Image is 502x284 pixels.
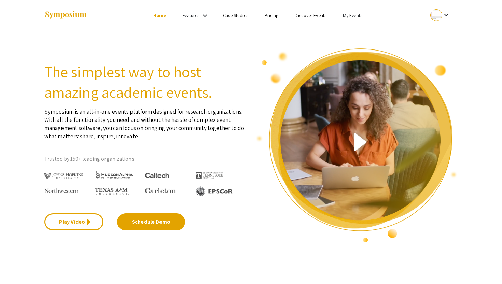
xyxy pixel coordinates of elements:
[44,102,246,140] p: Symposium is an all-in-one events platform designed for research organizations. With all the func...
[145,188,176,194] img: Carleton
[423,8,458,23] button: Expand account dropdown
[183,12,200,18] a: Features
[95,188,129,195] img: Texas A&M University
[295,12,326,18] a: Discover Events
[145,173,169,179] img: Caltech
[153,12,166,18] a: Home
[117,213,185,230] a: Schedule Demo
[196,186,233,196] img: EPSCOR
[256,48,458,243] img: video overview of Symposium
[196,172,223,179] img: The University of Tennessee
[95,171,134,179] img: HudsonAlpha
[223,12,248,18] a: Case Studies
[442,11,450,19] mat-icon: Expand account dropdown
[44,213,103,230] a: Play Video
[44,154,246,164] p: Trusted by 150+ leading organizations
[44,173,83,179] img: Johns Hopkins University
[5,253,29,279] iframe: Chat
[265,12,279,18] a: Pricing
[44,61,246,102] h2: The simplest way to host amazing academic events.
[201,12,209,20] mat-icon: Expand Features list
[343,12,362,18] a: My Events
[44,188,79,193] img: Northwestern
[44,11,87,20] img: Symposium by ForagerOne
